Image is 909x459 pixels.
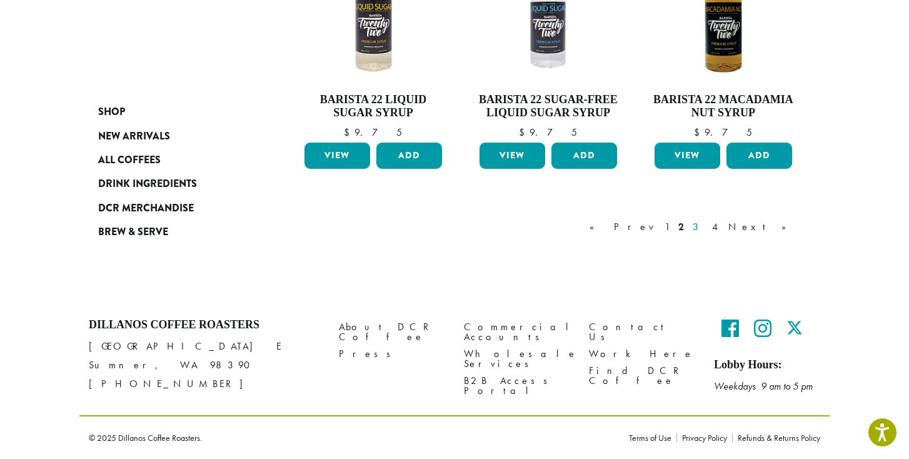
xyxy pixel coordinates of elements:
a: View [655,143,720,169]
h4: Dillanos Coffee Roasters [89,318,320,332]
h4: Barista 22 Sugar-Free Liquid Sugar Syrup [476,93,620,120]
a: 2 [676,219,686,235]
span: $ [694,126,705,139]
a: New Arrivals [98,124,248,148]
a: 1 [662,219,672,235]
a: Contact Us [589,318,695,345]
span: Shop [98,104,125,120]
a: All Coffees [98,148,248,172]
a: Press [339,345,445,362]
span: DCR Merchandise [98,201,194,216]
a: Privacy Policy [676,433,732,442]
a: Brew & Serve [98,220,248,244]
span: $ [344,126,354,139]
a: About DCR Coffee [339,318,445,345]
bdi: 9.75 [519,126,577,139]
bdi: 9.75 [344,126,402,139]
p: [GEOGRAPHIC_DATA] E Sumner, WA 98390 [PHONE_NUMBER] [89,337,320,393]
a: Shop [98,100,248,124]
span: Drink Ingredients [98,176,197,192]
a: View [480,143,545,169]
em: Weekdays 9 am to 5 pm [714,380,813,393]
a: Refunds & Returns Policy [732,433,820,442]
a: Work Here [589,345,695,362]
span: New Arrivals [98,129,170,144]
bdi: 9.75 [694,126,752,139]
a: DCR Merchandise [98,196,248,220]
a: B2B Access Portal [464,372,570,399]
a: Commercial Accounts [464,318,570,345]
span: Brew & Serve [98,224,168,240]
button: Add [376,143,442,169]
h4: Barista 22 Liquid Sugar Syrup [301,93,445,120]
a: 3 [690,219,706,235]
a: Find DCR Coffee [589,362,695,389]
h4: Barista 22 Macadamia Nut Syrup [651,93,795,120]
a: View [304,143,370,169]
span: All Coffees [98,153,161,168]
a: « Prev [587,219,658,235]
h5: Lobby Hours: [714,358,820,372]
p: © 2025 Dillanos Coffee Roasters. [89,433,610,442]
a: 4 [710,219,722,235]
button: Add [551,143,617,169]
span: $ [519,126,530,139]
button: Add [726,143,792,169]
a: Next » [726,219,798,235]
a: Terms of Use [629,433,676,442]
a: Drink Ingredients [98,172,248,196]
a: Wholesale Services [464,345,570,372]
